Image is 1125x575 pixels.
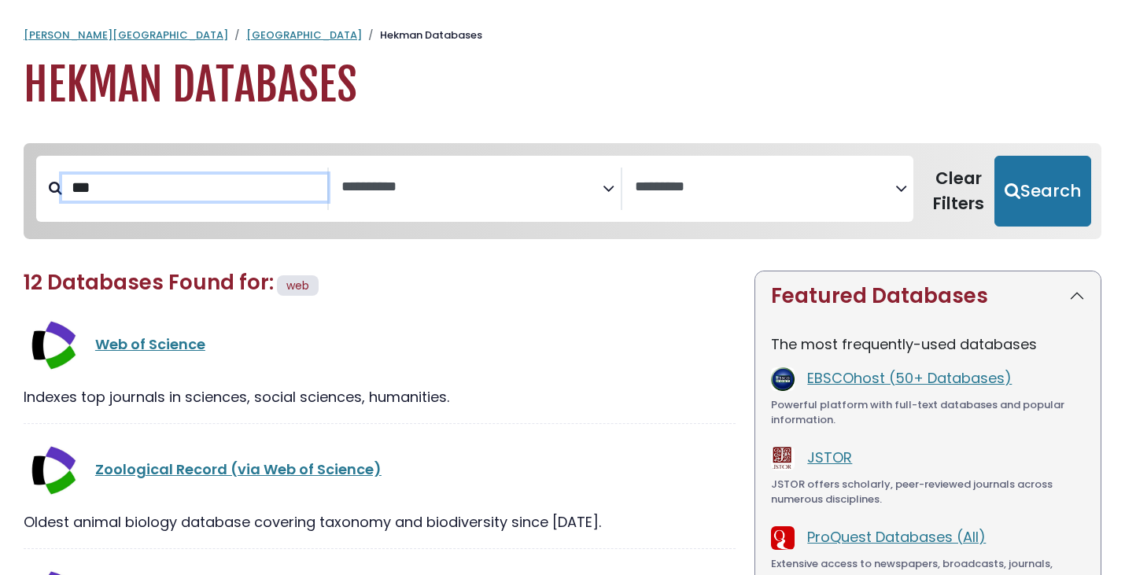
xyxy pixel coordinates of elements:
[771,334,1085,355] p: The most frequently-used databases
[807,368,1012,388] a: EBSCOhost (50+ Databases)
[24,511,736,533] div: Oldest animal biology database covering taxonomy and biodiversity since [DATE].
[923,156,994,227] button: Clear Filters
[807,527,986,547] a: ProQuest Databases (All)
[755,271,1101,321] button: Featured Databases
[24,143,1101,239] nav: Search filters
[994,156,1091,227] button: Submit for Search Results
[286,278,309,293] span: web
[24,59,1101,112] h1: Hekman Databases
[62,175,327,201] input: Search database by title or keyword
[24,268,274,297] span: 12 Databases Found for:
[95,334,205,354] a: Web of Science
[24,386,736,407] div: Indexes top journals in sciences, social sciences, humanities.
[246,28,362,42] a: [GEOGRAPHIC_DATA]
[807,448,852,467] a: JSTOR
[24,28,228,42] a: [PERSON_NAME][GEOGRAPHIC_DATA]
[362,28,482,43] li: Hekman Databases
[341,179,602,196] textarea: Search
[24,28,1101,43] nav: breadcrumb
[95,459,382,479] a: Zoological Record (via Web of Science)
[771,477,1085,507] div: JSTOR offers scholarly, peer-reviewed journals across numerous disciplines.
[635,179,895,196] textarea: Search
[771,397,1085,428] div: Powerful platform with full-text databases and popular information.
